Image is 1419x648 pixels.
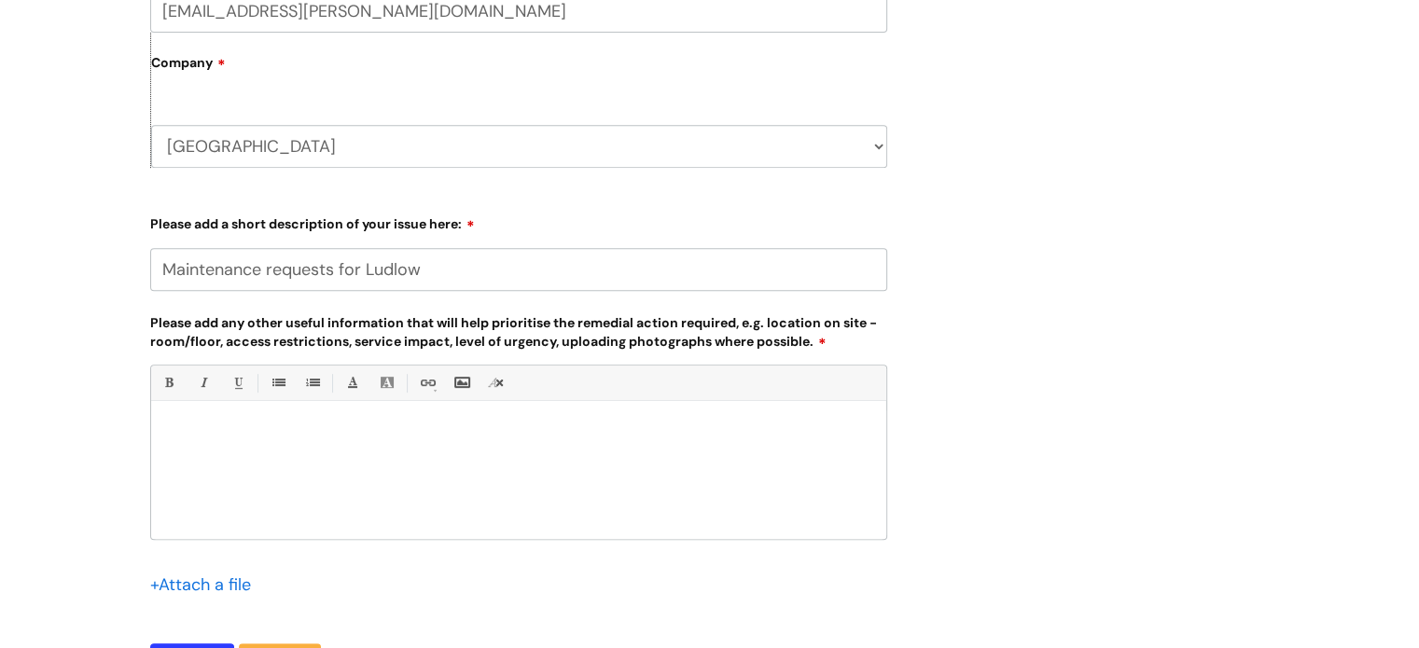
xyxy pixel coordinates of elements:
a: Remove formatting (Ctrl-\) [484,371,508,394]
a: Back Color [375,371,398,394]
a: Italic (Ctrl-I) [191,371,215,394]
div: Attach a file [150,570,262,600]
a: Link [415,371,438,394]
a: Font Color [341,371,364,394]
label: Please add any other useful information that will help prioritise the remedial action required, e... [150,311,887,350]
a: 1. Ordered List (Ctrl-Shift-8) [300,371,324,394]
a: • Unordered List (Ctrl-Shift-7) [266,371,289,394]
a: Insert Image... [450,371,473,394]
a: Underline(Ctrl-U) [226,371,249,394]
a: Bold (Ctrl-B) [157,371,180,394]
label: Please add a short description of your issue here: [150,210,887,232]
label: Company [151,48,887,90]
